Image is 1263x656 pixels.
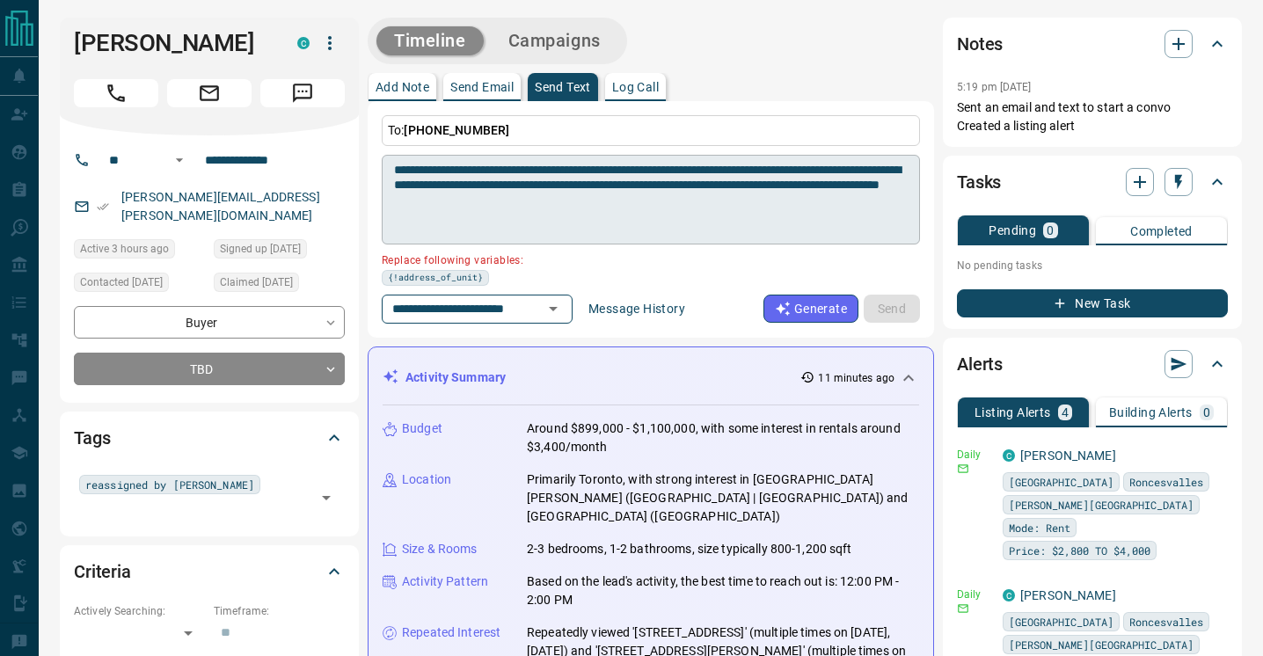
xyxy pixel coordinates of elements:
button: New Task [957,289,1228,317]
p: Primarily Toronto, with strong interest in [GEOGRAPHIC_DATA][PERSON_NAME] ([GEOGRAPHIC_DATA] | [G... [527,470,919,526]
p: Around $899,000 - $1,100,000, with some interest in rentals around $3,400/month [527,419,919,456]
h2: Alerts [957,350,1003,378]
p: Activity Summary [405,368,506,387]
svg: Email [957,463,969,475]
div: TBD [74,353,345,385]
div: condos.ca [1003,449,1015,462]
button: Timeline [376,26,484,55]
button: Open [541,296,566,321]
p: Actively Searching: [74,603,205,619]
p: Based on the lead's activity, the best time to reach out is: 12:00 PM - 2:00 PM [527,572,919,609]
button: Campaigns [491,26,618,55]
span: Mode: Rent [1009,519,1070,536]
div: Notes [957,23,1228,65]
span: Email [167,79,252,107]
svg: Email Verified [97,200,109,213]
div: Buyer [74,306,345,339]
a: [PERSON_NAME][EMAIL_ADDRESS][PERSON_NAME][DOMAIN_NAME] [121,190,320,222]
div: Tasks [957,161,1228,203]
span: Roncesvalles [1129,613,1203,630]
p: Daily [957,447,992,463]
div: Alerts [957,343,1228,385]
div: condos.ca [297,37,310,49]
span: [PERSON_NAME][GEOGRAPHIC_DATA] [1009,496,1194,514]
span: Claimed [DATE] [220,273,293,291]
h2: Tasks [957,168,1001,196]
div: Tags [74,417,345,459]
span: [GEOGRAPHIC_DATA] [1009,473,1113,491]
div: Tue Jan 28 2025 [214,273,345,297]
p: Listing Alerts [975,406,1051,419]
p: Pending [989,224,1036,237]
span: Call [74,79,158,107]
button: Open [169,149,190,171]
p: Completed [1130,225,1193,237]
p: Activity Pattern [402,572,488,591]
p: To: [382,115,920,146]
span: reassigned by [PERSON_NAME] [85,476,254,493]
p: Location [402,470,451,489]
div: Criteria [74,550,345,593]
p: 11 minutes ago [818,370,894,386]
p: Log Call [612,81,659,93]
svg: Email [957,602,969,615]
p: Sent an email and text to start a convo Created a listing alert [957,98,1228,135]
span: Price: $2,800 TO $4,000 [1009,542,1150,559]
div: Sun Oct 12 2025 [74,239,205,264]
p: 5:19 pm [DATE] [957,81,1032,93]
p: No pending tasks [957,252,1228,279]
div: Sun Nov 12 2023 [214,239,345,264]
p: Add Note [376,81,429,93]
p: Replace following variables: [382,247,908,270]
p: 2-3 bedrooms, 1-2 bathrooms, size typically 800-1,200 sqft [527,540,852,558]
span: Signed up [DATE] [220,240,301,258]
span: Message [260,79,345,107]
span: Contacted [DATE] [80,273,163,291]
a: [PERSON_NAME] [1020,588,1116,602]
p: 0 [1047,224,1054,237]
span: {!address_of_unit} [388,271,483,285]
span: [GEOGRAPHIC_DATA] [1009,613,1113,630]
p: Size & Rooms [402,540,478,558]
p: 0 [1203,406,1210,419]
p: Repeated Interest [402,623,500,642]
span: [PHONE_NUMBER] [404,123,509,137]
div: Activity Summary11 minutes ago [383,361,919,394]
div: condos.ca [1003,589,1015,601]
p: Timeframe: [214,603,345,619]
span: Active 3 hours ago [80,240,169,258]
span: Roncesvalles [1129,473,1203,491]
p: Send Text [535,81,591,93]
a: [PERSON_NAME] [1020,448,1116,463]
h2: Tags [74,424,110,452]
button: Message History [578,295,696,323]
h2: Notes [957,30,1003,58]
span: [PERSON_NAME][GEOGRAPHIC_DATA] [1009,636,1194,653]
h2: Criteria [74,558,131,586]
div: Sat May 24 2025 [74,273,205,297]
p: 4 [1062,406,1069,419]
h1: [PERSON_NAME] [74,29,271,57]
p: Budget [402,419,442,438]
p: Building Alerts [1109,406,1193,419]
button: Generate [763,295,858,323]
p: Send Email [450,81,514,93]
p: Daily [957,587,992,602]
button: Open [314,485,339,510]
